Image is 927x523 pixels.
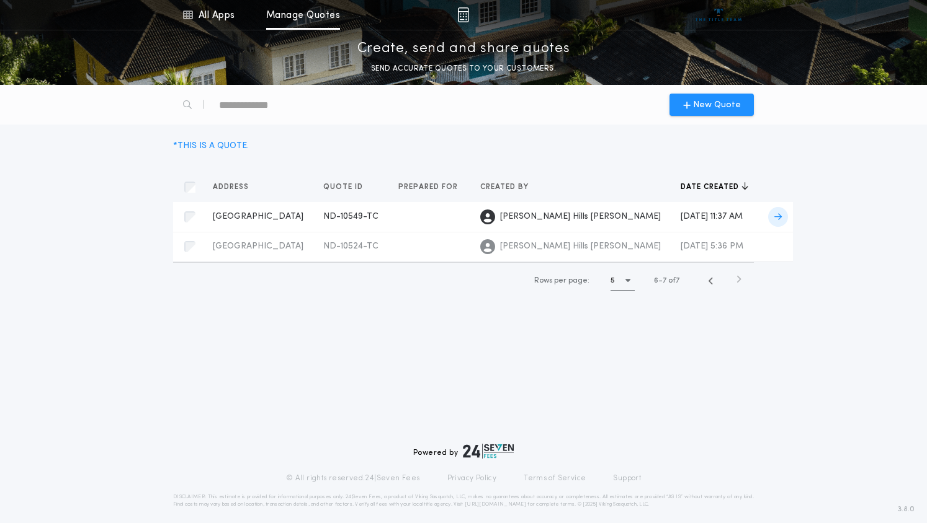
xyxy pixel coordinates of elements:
p: © All rights reserved. 24|Seven Fees [286,473,420,483]
span: Rows per page: [534,277,589,284]
p: Create, send and share quotes [357,39,570,59]
span: of 7 [668,275,679,286]
span: [GEOGRAPHIC_DATA] [213,242,303,251]
span: Date created [681,182,741,192]
a: Privacy Policy [447,473,497,483]
button: Date created [681,181,748,193]
span: ND-10524-TC [323,242,378,251]
button: 5 [611,271,635,291]
span: 6 [654,277,658,284]
span: Address [213,182,251,192]
span: [DATE] 11:37 AM [681,212,743,221]
span: Created by [480,182,531,192]
h1: 5 [611,275,615,287]
button: New Quote [670,94,754,116]
a: [URL][DOMAIN_NAME] [465,502,526,507]
span: 7 [663,277,666,284]
span: ND-10549-TC [323,212,378,221]
p: SEND ACCURATE QUOTES TO YOUR CUSTOMERS. [371,63,556,75]
img: vs-icon [696,9,742,21]
img: img [457,7,469,22]
span: Prepared for [398,182,460,192]
p: DISCLAIMER: This estimate is provided for informational purposes only. 24|Seven Fees, a product o... [173,493,754,508]
a: Terms of Service [524,473,586,483]
span: [DATE] 5:36 PM [681,242,743,251]
a: Support [613,473,641,483]
span: [PERSON_NAME] Hills [PERSON_NAME] [500,211,661,223]
span: [GEOGRAPHIC_DATA] [213,212,303,221]
span: Quote ID [323,182,365,192]
img: logo [463,444,514,459]
div: Powered by [413,444,514,459]
div: * THIS IS A QUOTE. [173,139,249,152]
button: Address [213,181,258,193]
button: Quote ID [323,181,372,193]
span: New Quote [693,99,741,112]
button: Created by [480,181,538,193]
span: [PERSON_NAME] Hills [PERSON_NAME] [500,240,661,253]
span: 3.8.0 [898,504,915,515]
